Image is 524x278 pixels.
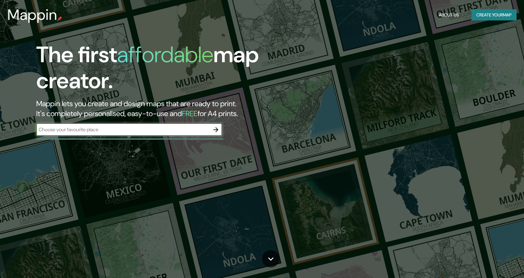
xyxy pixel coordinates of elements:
h5: FREE [182,109,198,118]
h1: affordable [117,40,213,69]
h1: The first map creator. [36,42,298,99]
input: Choose your favourite place [36,126,210,133]
img: mappin-pin [57,16,62,21]
button: About Us [436,9,461,21]
h2: Mappin lets you create and design maps that are ready to print. It's completely personalised, eas... [36,99,298,119]
button: Create yourmap [471,9,517,21]
h3: Mappin [7,6,57,24]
